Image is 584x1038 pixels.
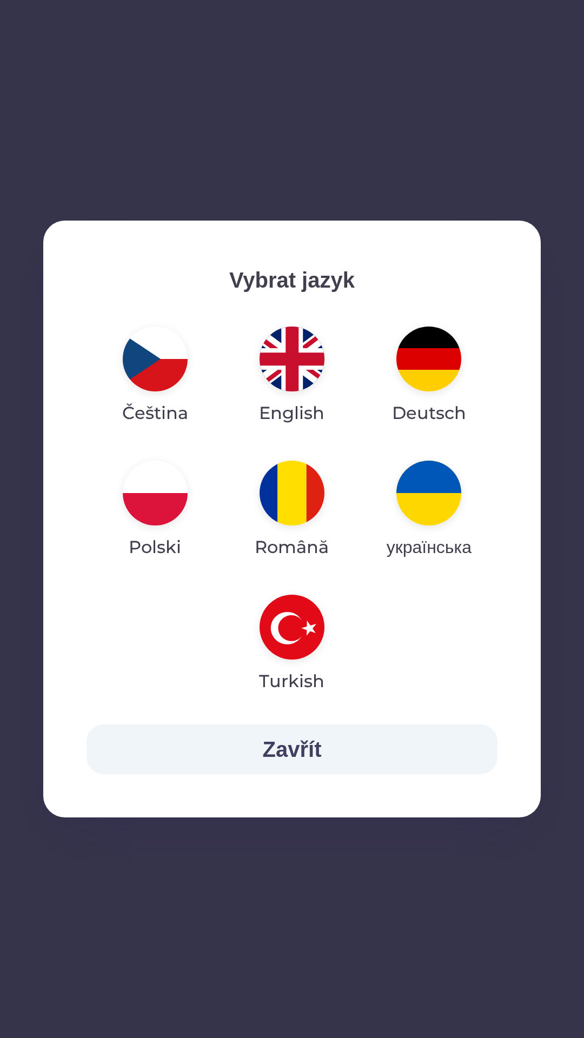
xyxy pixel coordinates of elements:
[361,452,497,569] button: українська
[259,668,324,694] p: Turkish
[392,400,466,426] p: Deutsch
[122,400,188,426] p: Čeština
[233,318,350,435] button: English
[129,534,181,560] p: Polski
[97,452,214,569] button: Polski
[96,318,214,435] button: Čeština
[396,461,461,525] img: uk flag
[366,318,492,435] button: Deutsch
[123,461,188,525] img: pl flag
[87,264,497,296] p: Vybrat jazyk
[260,595,324,660] img: tr flag
[260,461,324,525] img: ro flag
[260,327,324,391] img: en flag
[233,586,350,703] button: Turkish
[387,534,472,560] p: українська
[123,327,188,391] img: cs flag
[396,327,461,391] img: de flag
[87,724,497,774] button: Zavřít
[259,400,324,426] p: English
[255,534,329,560] p: Română
[229,452,355,569] button: Română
